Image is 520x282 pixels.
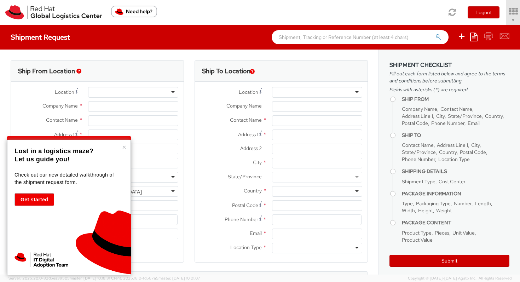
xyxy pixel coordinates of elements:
span: City [253,159,262,166]
h4: Package Information [402,191,509,196]
span: Fill out each form listed below and agree to the terms and conditions before submitting [389,70,509,84]
span: Product Type [402,230,432,236]
span: master, [DATE] 10:01:07 [158,276,200,281]
button: Need help? [111,6,157,17]
span: Packaging Type [416,200,451,207]
span: Postal Code [402,120,428,126]
h3: Ship To Location [202,68,250,75]
span: State/Province [402,149,436,155]
span: Country [439,149,457,155]
span: Postal Code [460,149,486,155]
span: Company Name [402,106,437,112]
span: Address 1 [238,131,258,138]
button: Logout [468,6,499,18]
span: Company Name [226,103,262,109]
span: Pieces [435,230,449,236]
h4: Shipment Request [11,33,70,41]
span: Address Line 1 [437,142,468,148]
span: City [471,142,480,148]
span: Postal Code [232,202,258,208]
span: Address Line 1 [402,113,433,119]
strong: Lost in a logistics maze? [15,148,93,155]
span: Cost Center [439,178,466,185]
span: Phone Number [225,216,258,223]
span: Contact Name [440,106,472,112]
span: Phone Number [431,120,464,126]
span: Address 2 [240,145,262,151]
span: Country [485,113,503,119]
span: Shipment Type [402,178,435,185]
button: Submit [389,255,509,267]
span: Client: 2025.18.0-fd567a5 [111,276,200,281]
span: Location [55,89,74,95]
span: Location Type [438,156,470,162]
h4: Shipping Details [402,169,509,174]
span: master, [DATE] 10:18:31 [70,276,110,281]
span: Length [475,200,491,207]
span: Email [250,230,262,236]
span: Number [454,200,472,207]
span: Product Value [402,237,433,243]
span: Width [402,207,415,214]
span: Height [418,207,433,214]
button: Close [122,144,126,151]
span: Copyright © [DATE]-[DATE] Agistix Inc., All Rights Reserved [408,276,512,281]
span: Email [468,120,480,126]
span: Country [244,188,262,194]
span: Unit Value [452,230,475,236]
input: Shipment, Tracking or Reference Number (at least 4 chars) [272,30,449,44]
span: ▼ [511,17,515,23]
span: Contact Name [402,142,434,148]
p: Check out our new detailed walkthrough of the shipment request form. [15,171,122,186]
span: Weight [436,207,452,214]
span: Company Name [42,103,78,109]
span: Address 1 [54,131,74,138]
span: Type [402,200,413,207]
span: State/Province [228,173,262,180]
h4: Ship To [402,133,509,138]
span: Contact Name [230,117,262,123]
span: State/Province [448,113,482,119]
h3: Shipment Checklist [389,62,509,68]
span: Contact Name [46,117,78,123]
span: City [436,113,445,119]
h3: Ship From Location [18,68,75,75]
button: Get started [15,193,54,206]
h4: Ship From [402,97,509,102]
strong: Let us guide you! [15,156,70,163]
span: Phone Number [402,156,435,162]
img: rh-logistics-00dfa346123c4ec078e1.svg [5,5,102,19]
span: Location [239,89,258,95]
h4: Package Content [402,220,509,225]
span: Server: 2025.20.0-32d5ea39505 [8,276,110,281]
span: Fields with asterisks (*) are required [389,86,509,93]
span: Location Type [230,244,262,251]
